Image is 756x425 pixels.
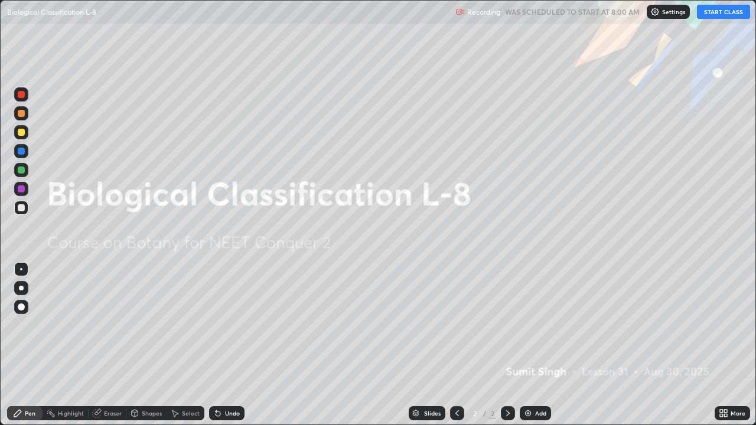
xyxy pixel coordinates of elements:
[469,410,481,417] div: 2
[25,410,35,416] div: Pen
[104,410,122,416] div: Eraser
[455,7,465,17] img: recording.375f2c34.svg
[650,7,660,17] img: class-settings-icons
[7,7,96,17] p: Biological Classification L-8
[697,5,750,19] button: START CLASS
[489,408,496,419] div: 2
[535,410,546,416] div: Add
[662,9,685,15] p: Settings
[505,6,640,17] h5: WAS SCHEDULED TO START AT 8:00 AM
[182,410,200,416] div: Select
[58,410,84,416] div: Highlight
[467,8,500,17] p: Recording
[424,410,441,416] div: Slides
[523,408,533,418] img: add-slide-button
[483,410,487,417] div: /
[142,410,162,416] div: Shapes
[225,410,240,416] div: Undo
[731,410,745,416] div: More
